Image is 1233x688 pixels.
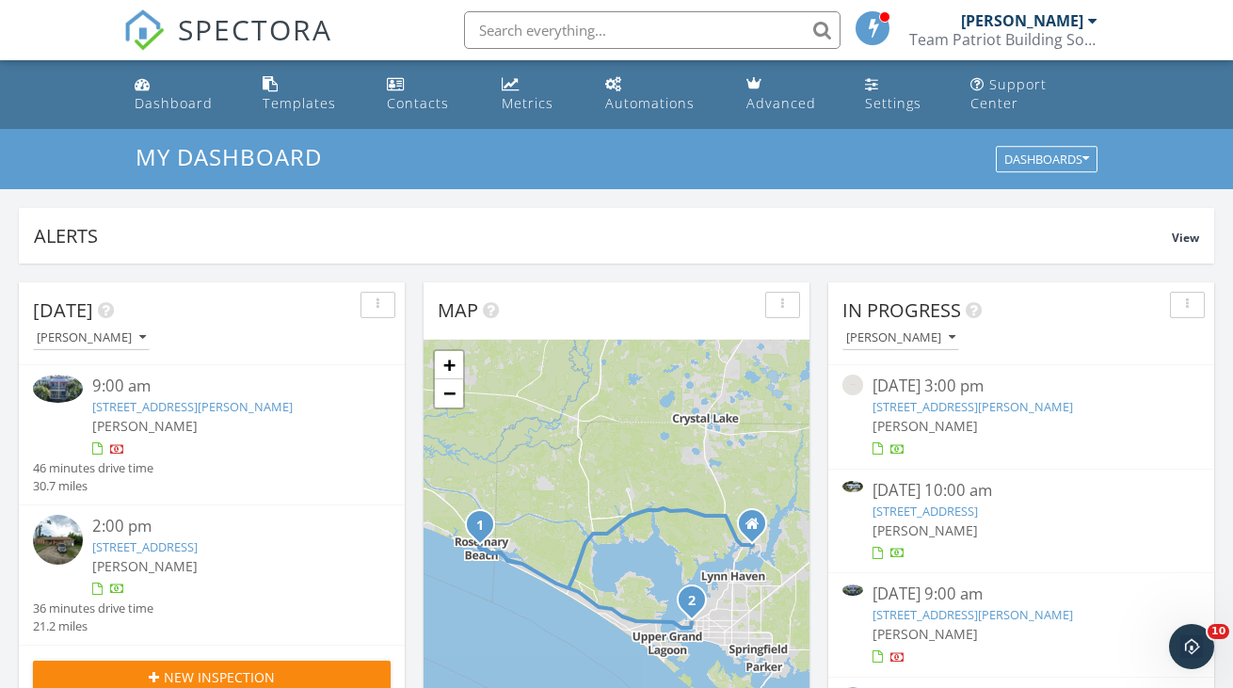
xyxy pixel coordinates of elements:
div: Advanced [746,94,816,112]
span: [PERSON_NAME] [92,557,198,575]
i: 1 [476,520,484,533]
a: Advanced [739,68,843,121]
span: [DATE] [33,297,93,323]
div: Team Patriot Building Solutions [909,30,1097,49]
div: 67 Lifeguard Loop E, Rosemary Beach, FL 32461 [480,524,491,536]
div: [PERSON_NAME] [37,331,146,344]
div: 30.7 miles [33,477,153,495]
span: SPECTORA [178,9,332,49]
div: 46 minutes drive time [33,459,153,477]
a: Metrics [494,68,584,121]
img: 9551560%2Fcover_photos%2FhXr5vorBk88iSgbbvHZC%2Fsmall.jpeg [842,584,863,596]
a: [STREET_ADDRESS][PERSON_NAME] [873,606,1073,623]
a: 2:00 pm [STREET_ADDRESS] [PERSON_NAME] 36 minutes drive time 21.2 miles [33,515,391,635]
div: Support Center [970,75,1047,112]
a: Settings [857,68,948,121]
span: New Inspection [164,667,275,687]
a: Contacts [379,68,479,121]
button: [PERSON_NAME] [33,326,150,351]
img: 9557743%2Fcover_photos%2FWYhyejR2lAJ0QE2qyLzd%2Fsmall.jpeg [842,481,863,492]
div: Dashboard [135,94,213,112]
div: [PERSON_NAME] [961,11,1083,30]
div: [DATE] 9:00 am [873,583,1171,606]
a: Zoom in [435,351,463,379]
span: [PERSON_NAME] [873,521,978,539]
span: My Dashboard [136,141,322,172]
a: SPECTORA [123,25,332,65]
div: [DATE] 3:00 pm [873,375,1171,398]
a: 9:00 am [STREET_ADDRESS][PERSON_NAME] [PERSON_NAME] 46 minutes drive time 30.7 miles [33,375,391,495]
a: [STREET_ADDRESS] [873,503,978,520]
span: [PERSON_NAME] [873,625,978,643]
a: [STREET_ADDRESS] [92,538,198,555]
div: 9:00 am [92,375,360,398]
img: streetview [842,375,863,395]
a: Dashboard [127,68,240,121]
a: [DATE] 9:00 am [STREET_ADDRESS][PERSON_NAME] [PERSON_NAME] [842,583,1200,666]
img: 9551560%2Fcover_photos%2FhXr5vorBk88iSgbbvHZC%2Fsmall.jpeg [33,375,83,403]
div: [DATE] 10:00 am [873,479,1171,503]
img: streetview [33,515,83,565]
a: Automations (Basic) [598,68,723,121]
div: 21.2 miles [33,617,153,635]
button: [PERSON_NAME] [842,326,959,351]
a: [DATE] 3:00 pm [STREET_ADDRESS][PERSON_NAME] [PERSON_NAME] [842,375,1200,458]
img: The Best Home Inspection Software - Spectora [123,9,165,51]
div: 36 minutes drive time [33,600,153,617]
div: Alerts [34,223,1172,248]
div: 3702 W 22nd St, Panama City, FL 32405 [692,600,703,611]
span: 10 [1208,624,1229,639]
div: [PERSON_NAME] [846,331,955,344]
a: Zoom out [435,379,463,408]
div: Templates [263,94,336,112]
i: 2 [688,595,696,608]
button: Dashboards [996,147,1097,173]
span: [PERSON_NAME] [873,417,978,435]
a: Templates [255,68,364,121]
div: Metrics [502,94,553,112]
span: Map [438,297,478,323]
div: 2:00 pm [92,515,360,538]
a: [STREET_ADDRESS][PERSON_NAME] [92,398,293,415]
span: View [1172,230,1199,246]
a: [STREET_ADDRESS][PERSON_NAME] [873,398,1073,415]
input: Search everything... [464,11,841,49]
div: Contacts [387,94,449,112]
div: Automations [605,94,695,112]
span: [PERSON_NAME] [92,417,198,435]
div: Dashboards [1004,153,1089,167]
span: In Progress [842,297,961,323]
a: [DATE] 10:00 am [STREET_ADDRESS] [PERSON_NAME] [842,479,1200,563]
a: Support Center [963,68,1106,121]
iframe: Intercom live chat [1169,624,1214,669]
div: 7331 S. Deer Haven Rd.2, Panama City FL 32409 [752,523,763,535]
div: Settings [865,94,921,112]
